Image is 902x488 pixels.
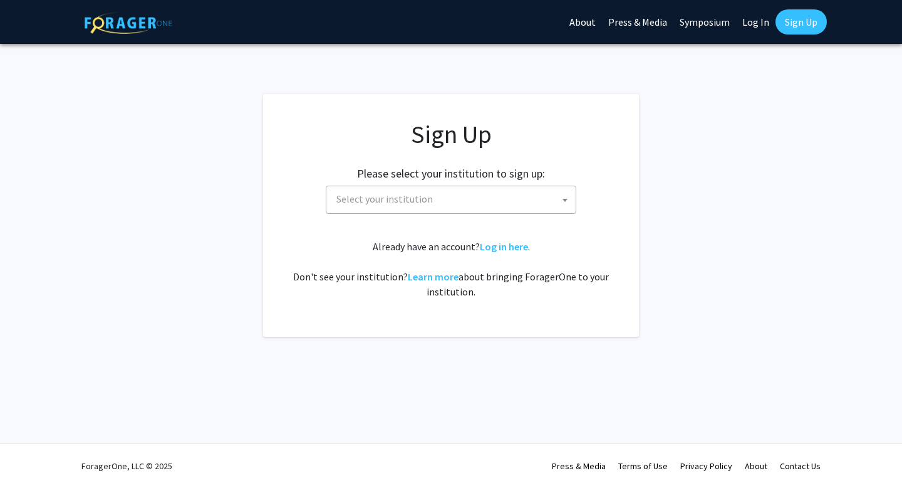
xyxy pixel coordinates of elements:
[680,460,732,472] a: Privacy Policy
[552,460,606,472] a: Press & Media
[780,460,821,472] a: Contact Us
[85,12,172,34] img: ForagerOne Logo
[408,270,459,283] a: Learn more about bringing ForagerOne to your institution
[480,240,528,253] a: Log in here
[326,186,576,214] span: Select your institution
[745,460,767,472] a: About
[81,444,172,488] div: ForagerOne, LLC © 2025
[331,186,576,212] span: Select your institution
[288,119,614,149] h1: Sign Up
[288,239,614,299] div: Already have an account? . Don't see your institution? about bringing ForagerOne to your institut...
[357,167,545,181] h2: Please select your institution to sign up:
[618,460,668,472] a: Terms of Use
[336,193,433,205] span: Select your institution
[775,9,827,34] a: Sign Up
